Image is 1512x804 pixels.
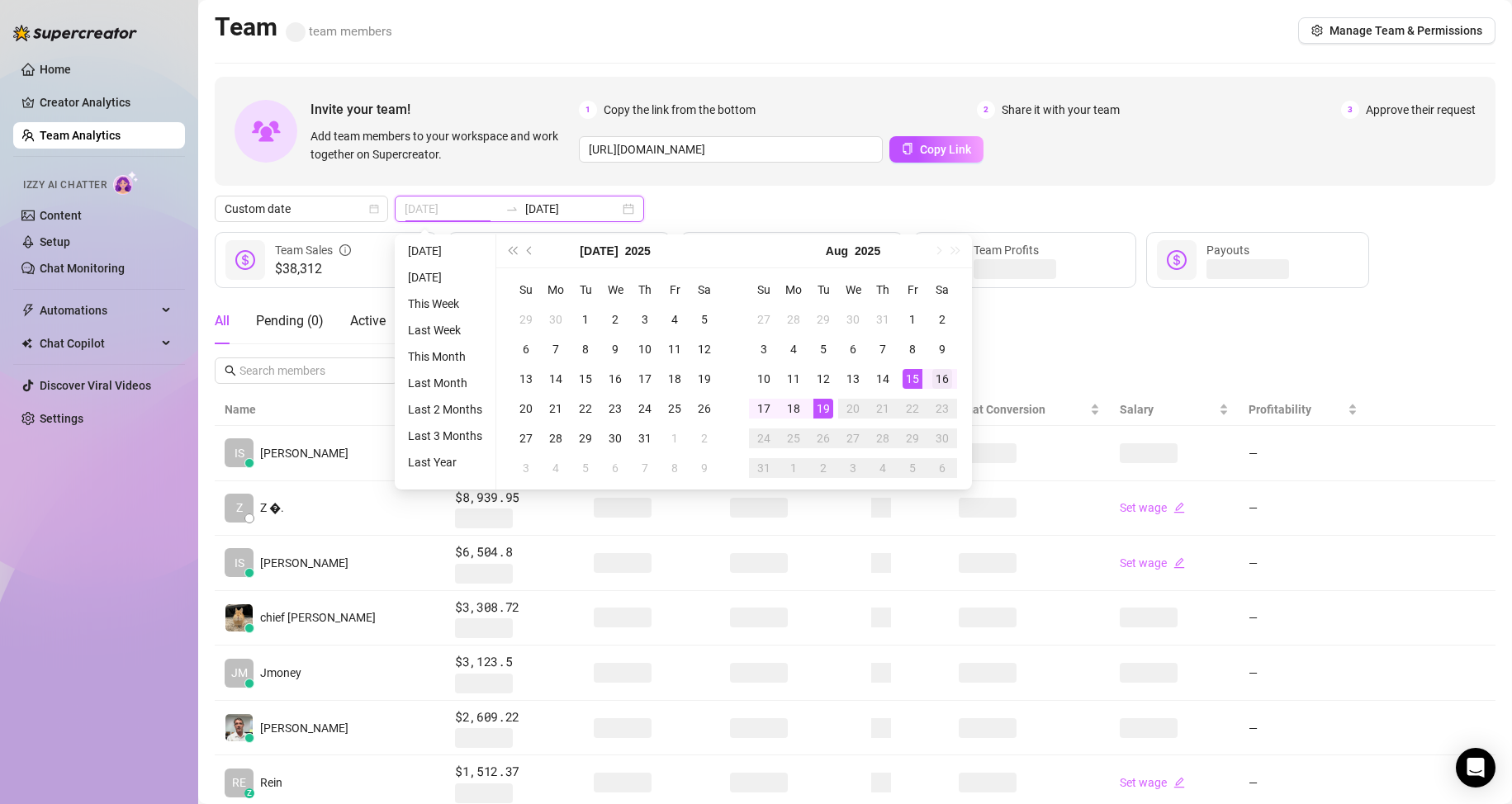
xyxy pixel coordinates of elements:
span: Z �. [260,499,284,517]
td: 2025-08-02 [690,423,719,453]
a: Chat Monitoring [40,262,125,275]
span: thunderbolt [21,304,35,317]
div: 20 [516,399,536,419]
td: 2025-09-01 [779,453,808,483]
span: dollar-circle [1167,250,1187,270]
span: $8,939.95 [455,488,574,508]
li: [DATE] [401,241,489,261]
a: Home [40,63,71,76]
div: All [215,311,230,331]
div: 2 [694,428,714,448]
div: 2 [605,310,625,329]
div: 27 [516,428,536,448]
div: 28 [546,428,566,448]
div: 2 [813,458,833,478]
td: 2025-08-11 [779,364,808,394]
td: — [1239,481,1367,537]
div: 1 [576,310,595,329]
span: edit [1173,557,1185,569]
span: [PERSON_NAME] [260,719,348,737]
div: 3 [843,458,863,478]
th: Mo [541,275,571,305]
div: 2 [932,310,952,329]
td: 2025-08-04 [541,453,571,483]
td: 2025-07-21 [541,394,571,423]
div: 4 [784,339,803,359]
div: 29 [903,428,922,448]
div: z [244,788,254,798]
div: 29 [516,310,536,329]
div: 17 [754,399,774,419]
td: 2025-08-09 [927,334,957,364]
td: 2025-08-31 [749,453,779,483]
td: 2025-07-27 [511,423,541,453]
td: 2025-07-19 [690,364,719,394]
a: Team Analytics [40,129,121,142]
td: — [1239,591,1367,646]
div: 5 [813,339,833,359]
div: 31 [873,310,893,329]
td: 2025-08-26 [808,423,838,453]
td: 2025-08-25 [779,423,808,453]
div: 30 [546,310,566,329]
div: 8 [576,339,595,359]
span: Share it with your team [1002,101,1120,119]
td: 2025-09-02 [808,453,838,483]
td: 2025-08-16 [927,364,957,394]
th: Mo [779,275,808,305]
div: 25 [665,399,685,419]
td: 2025-08-14 [868,364,898,394]
div: 9 [605,339,625,359]
td: 2025-08-06 [600,453,630,483]
div: 3 [635,310,655,329]
div: 12 [694,339,714,359]
th: Th [868,275,898,305]
span: copy [902,143,913,154]
td: 2025-07-31 [868,305,898,334]
div: 29 [813,310,833,329]
td: 2025-07-09 [600,334,630,364]
div: 30 [932,428,952,448]
td: 2025-08-03 [511,453,541,483]
div: 28 [784,310,803,329]
span: 2 [977,101,995,119]
div: 7 [635,458,655,478]
div: 10 [754,369,774,389]
span: edit [1173,502,1185,513]
div: 8 [665,458,685,478]
td: 2025-09-05 [898,453,927,483]
div: 12 [813,369,833,389]
span: IS [235,554,244,572]
input: Start date [405,200,499,218]
td: 2025-08-19 [808,394,838,423]
td: 2025-08-13 [838,364,868,394]
td: 2025-08-10 [749,364,779,394]
a: Set wageedit [1120,501,1185,514]
span: Name [225,400,422,419]
td: 2025-08-17 [749,394,779,423]
span: $38,312 [275,259,351,279]
div: 22 [903,399,922,419]
div: 14 [546,369,566,389]
td: — [1239,646,1367,701]
span: Z [236,499,243,517]
span: Team Profits [974,244,1039,257]
td: 2025-08-02 [927,305,957,334]
a: Set wageedit [1120,776,1185,789]
td: 2025-07-27 [749,305,779,334]
td: 2025-07-20 [511,394,541,423]
button: Choose a year [855,234,880,267]
span: $6,504.8 [455,542,574,562]
span: team members [286,24,392,39]
li: Last Year [401,452,489,472]
td: 2025-07-08 [571,334,600,364]
td: 2025-08-06 [838,334,868,364]
span: Salary [1120,403,1154,416]
td: 2025-07-17 [630,364,660,394]
span: JM [231,664,248,682]
span: Chat Conversion [959,403,1045,416]
td: 2025-07-29 [808,305,838,334]
div: 28 [873,428,893,448]
div: 26 [694,399,714,419]
td: 2025-07-04 [660,305,690,334]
